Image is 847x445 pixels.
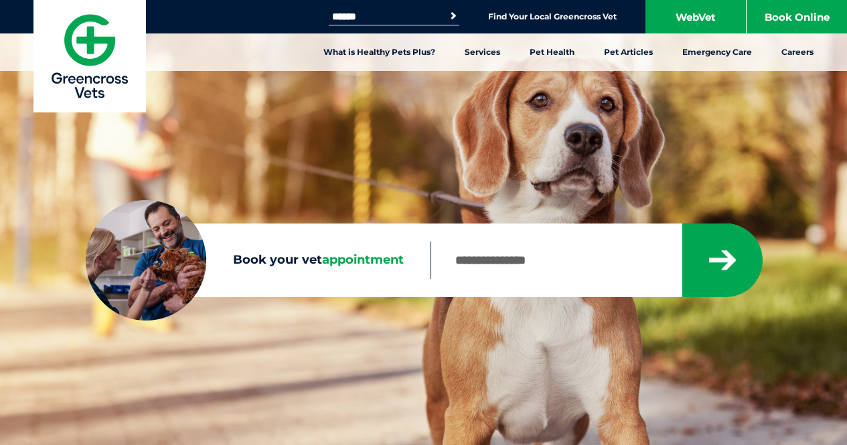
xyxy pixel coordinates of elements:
[322,252,404,267] span: appointment
[668,33,767,71] a: Emergency Care
[589,33,668,71] a: Pet Articles
[447,9,460,23] button: Search
[515,33,589,71] a: Pet Health
[488,11,617,22] a: Find Your Local Greencross Vet
[767,33,828,71] a: Careers
[309,33,450,71] a: What is Healthy Pets Plus?
[450,33,515,71] a: Services
[86,250,431,270] label: Book your vet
